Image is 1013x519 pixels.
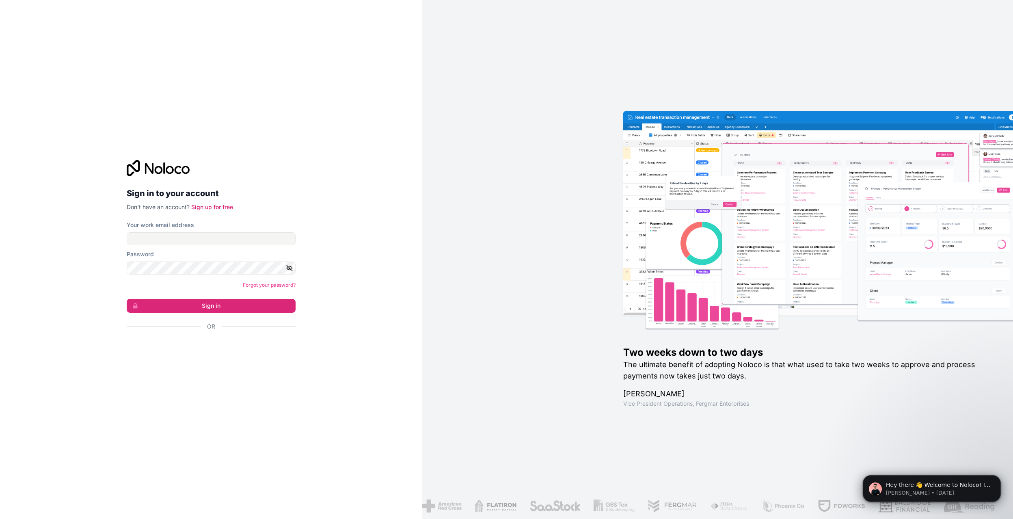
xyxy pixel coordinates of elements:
[127,221,194,229] label: Your work email address
[123,340,293,357] iframe: Schaltfläche „Über Google anmelden“
[207,322,215,331] span: Or
[127,203,190,210] span: Don't have an account?
[493,500,544,513] img: /assets/saastock-C6Zbiodz.png
[385,500,425,513] img: /assets/american-red-cross-BAupjrZR.png
[851,458,1013,515] iframe: Intercom notifications message
[842,500,894,513] img: /assets/baldridge-DxmPIwAm.png
[438,500,480,513] img: /assets/flatiron-C8eUkumj.png
[674,500,712,513] img: /assets/fiera-fwj2N5v4.png
[557,500,598,513] img: /assets/gbstax-C-GtDUiK.png
[191,203,233,210] a: Sign up for free
[781,500,829,513] img: /assets/fdworks-Bi04fVtw.png
[623,359,987,382] h2: The ultimate benefit of adopting Noloco is that what used to take two weeks to approve and proces...
[127,250,154,258] label: Password
[623,388,987,400] h1: [PERSON_NAME]
[127,262,296,275] input: Password
[127,186,296,201] h2: Sign in to your account
[623,346,987,359] h1: Two weeks down to two days
[243,282,296,288] a: Forgot your password?
[127,299,296,313] button: Sign in
[623,400,987,408] h1: Vice President Operations , Fergmar Enterprises
[611,500,661,513] img: /assets/fergmar-CudnrXN5.png
[724,500,768,513] img: /assets/phoenix-BREaitsQ.png
[127,232,296,245] input: Email address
